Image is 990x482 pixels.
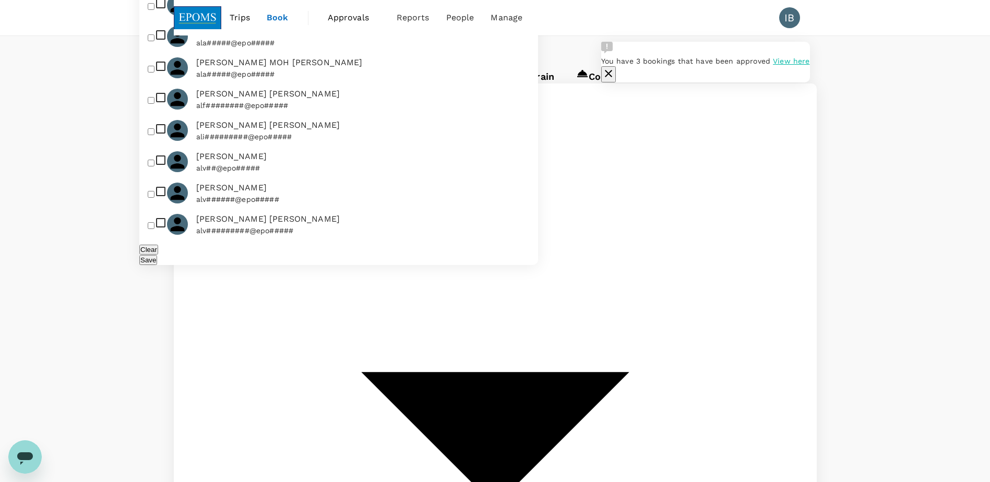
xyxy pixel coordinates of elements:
span: [PERSON_NAME] [PERSON_NAME] [196,88,340,100]
span: [PERSON_NAME] MOH [PERSON_NAME] [196,56,363,69]
a: Concierge [565,71,646,90]
img: Approval [601,42,613,53]
span: [PERSON_NAME] [196,182,279,194]
span: [PERSON_NAME] [196,150,267,163]
span: Approvals [328,11,380,24]
button: Save [139,255,157,265]
iframe: Button to launch messaging window [8,440,42,474]
span: Reports [397,11,430,24]
p: alv######@epo##### [196,194,279,204]
button: Clear [139,245,158,255]
span: Book [267,11,289,24]
span: [PERSON_NAME] [PERSON_NAME] [196,213,340,225]
img: EPOMS SDN BHD [174,6,222,29]
span: Manage [491,11,522,24]
div: IB [779,7,800,28]
span: Trips [230,11,250,24]
span: People [446,11,474,24]
p: alf########@epo##### [196,100,340,111]
p: ali#########@epo##### [196,131,340,142]
p: ala#####@epo##### [196,69,363,79]
p: alv#########@epo##### [196,225,340,236]
span: [PERSON_NAME] [PERSON_NAME] [196,119,340,131]
p: alv##@epo##### [196,163,267,173]
span: You have 3 bookings that have been approved [601,57,770,65]
span: View here [773,57,809,65]
p: ala#####@epo##### [196,38,275,48]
